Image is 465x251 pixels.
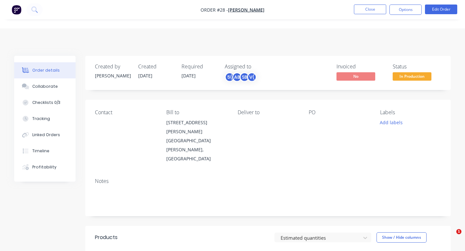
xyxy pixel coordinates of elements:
[232,72,242,82] div: AB
[377,118,406,127] button: Add labels
[166,118,227,136] div: [STREET_ADDRESS][PERSON_NAME]
[166,118,227,163] div: [STREET_ADDRESS][PERSON_NAME][GEOGRAPHIC_DATA][PERSON_NAME], [GEOGRAPHIC_DATA]
[32,67,60,73] div: Order details
[181,64,217,70] div: Required
[14,127,76,143] button: Linked Orders
[138,64,174,70] div: Created
[380,109,441,115] div: Labels
[393,72,431,82] button: In Production
[32,148,49,154] div: Timeline
[225,72,234,82] div: 5(
[95,64,130,70] div: Created by
[14,143,76,159] button: Timeline
[95,234,118,241] div: Products
[95,72,130,79] div: [PERSON_NAME]
[32,100,60,105] div: Checklists 0/3
[14,111,76,127] button: Tracking
[166,136,227,163] div: [GEOGRAPHIC_DATA][PERSON_NAME], [GEOGRAPHIC_DATA]
[14,159,76,175] button: Profitability
[32,164,57,170] div: Profitability
[393,64,441,70] div: Status
[166,109,227,115] div: Bill to
[377,232,427,243] button: Show / Hide columns
[32,116,50,122] div: Tracking
[32,132,60,138] div: Linked Orders
[240,72,249,82] div: SB
[32,84,58,89] div: Collaborate
[14,95,76,111] button: Checklists 0/3
[95,178,441,184] div: Notes
[225,72,257,82] button: 5(ABSBV(
[456,229,461,234] span: 1
[336,72,375,80] span: No
[14,78,76,95] button: Collaborate
[138,73,152,79] span: [DATE]
[225,64,289,70] div: Assigned to
[14,62,76,78] button: Order details
[238,109,299,115] div: Deliver to
[309,109,370,115] div: PO
[95,109,156,115] div: Contact
[393,72,431,80] span: In Production
[181,73,196,79] span: [DATE]
[443,229,459,245] iframe: Intercom live chat
[247,72,257,82] div: V(
[336,64,385,70] div: Invoiced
